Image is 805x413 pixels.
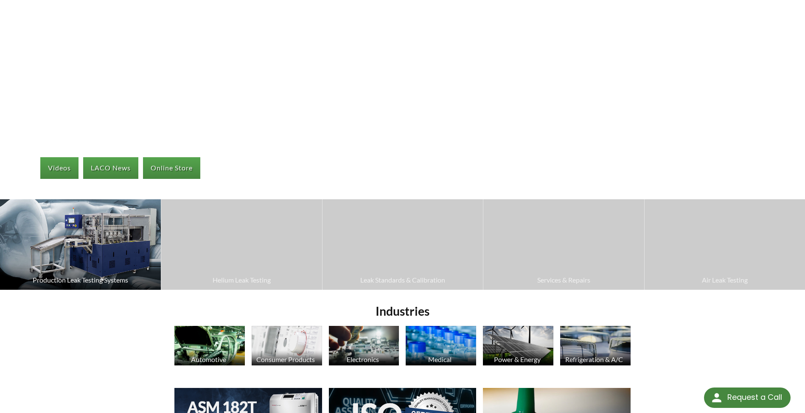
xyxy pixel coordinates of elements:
img: HVAC Products image [560,326,631,365]
div: Request a Call [704,388,791,408]
img: Solar Panels image [483,326,553,365]
h2: Industries [171,303,634,319]
span: Helium Leak Testing [165,274,317,286]
div: Electronics [328,355,398,363]
img: Consumer Products image [252,326,322,365]
img: Electronics image [329,326,399,365]
a: Leak Standards & Calibration [323,199,483,289]
a: Automotive Automotive Industry image [174,326,245,368]
a: Online Store [143,157,200,178]
div: Refrigeration & A/C [559,355,630,363]
a: Services & Repairs [483,199,644,289]
span: Production Leak Testing Systems [4,274,157,286]
img: Medicine Bottle image [406,326,476,365]
span: Leak Standards & Calibration [327,274,479,286]
a: Refrigeration & A/C HVAC Products image [560,326,631,368]
span: Air Leak Testing [649,274,801,286]
a: Electronics Electronics image [329,326,399,368]
a: Power & Energy Solar Panels image [483,326,553,368]
div: Request a Call [727,388,782,407]
span: Services & Repairs [488,274,640,286]
div: Automotive [173,355,244,363]
a: Helium Leak Testing [161,199,322,289]
img: Automotive Industry image [174,326,245,365]
img: round button [710,391,724,405]
a: Consumer Products Consumer Products image [252,326,322,368]
div: Medical [404,355,475,363]
a: Air Leak Testing [645,199,805,289]
div: Consumer Products [250,355,321,363]
a: LACO News [83,157,138,178]
a: Videos [40,157,79,178]
div: Power & Energy [482,355,553,363]
a: Medical Medicine Bottle image [406,326,476,368]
